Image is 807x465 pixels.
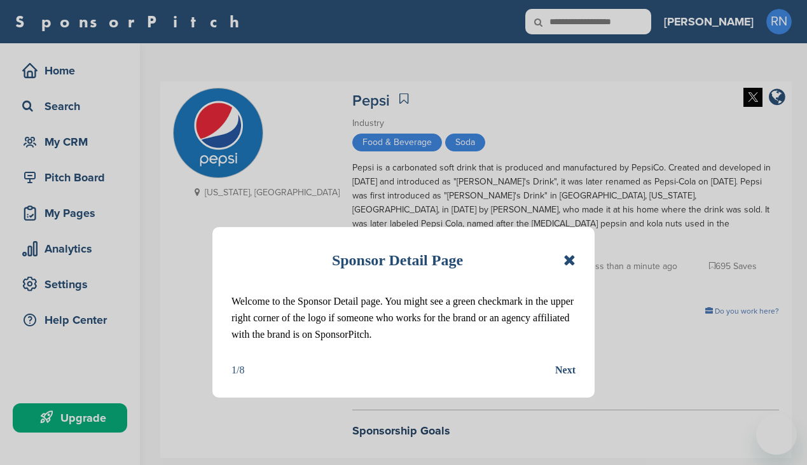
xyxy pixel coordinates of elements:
[231,362,244,378] div: 1/8
[756,414,797,455] iframe: Button to launch messaging window
[555,362,576,378] button: Next
[231,293,576,343] p: Welcome to the Sponsor Detail page. You might see a green checkmark in the upper right corner of ...
[332,246,463,274] h1: Sponsor Detail Page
